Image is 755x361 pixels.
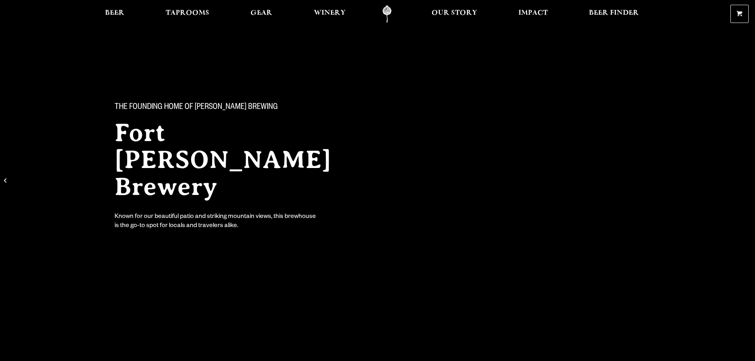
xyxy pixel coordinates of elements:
[513,5,553,23] a: Impact
[372,5,402,23] a: Odell Home
[245,5,277,23] a: Gear
[250,10,272,16] span: Gear
[309,5,351,23] a: Winery
[115,103,278,113] span: The Founding Home of [PERSON_NAME] Brewing
[100,5,130,23] a: Beer
[115,119,362,200] h2: Fort [PERSON_NAME] Brewery
[589,10,639,16] span: Beer Finder
[314,10,346,16] span: Winery
[584,5,644,23] a: Beer Finder
[166,10,209,16] span: Taprooms
[426,5,482,23] a: Our Story
[161,5,214,23] a: Taprooms
[105,10,124,16] span: Beer
[115,213,317,231] div: Known for our beautiful patio and striking mountain views, this brewhouse is the go-to spot for l...
[432,10,477,16] span: Our Story
[518,10,548,16] span: Impact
